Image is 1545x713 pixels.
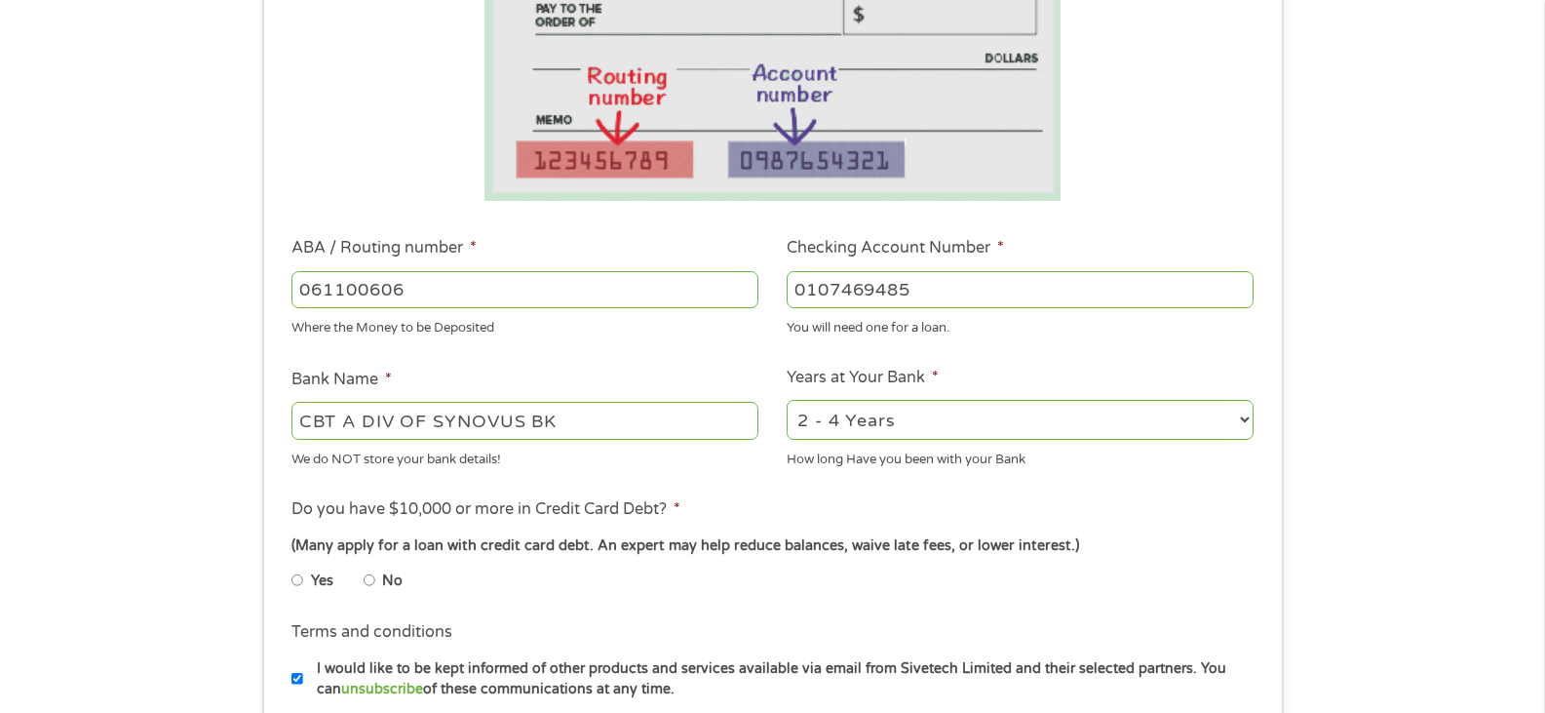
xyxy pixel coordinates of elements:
label: Terms and conditions [291,622,452,643]
label: ABA / Routing number [291,238,477,258]
a: unsubscribe [341,681,423,697]
div: How long Have you been with your Bank [787,443,1254,469]
input: 345634636 [787,271,1254,308]
label: Bank Name [291,370,392,390]
label: Yes [311,571,333,592]
label: Years at Your Bank [787,368,939,388]
label: No [382,571,403,592]
div: You will need one for a loan. [787,312,1254,338]
div: We do NOT store your bank details! [291,443,758,469]
label: Checking Account Number [787,238,1004,258]
div: (Many apply for a loan with credit card debt. An expert may help reduce balances, waive late fees... [291,535,1253,557]
label: Do you have $10,000 or more in Credit Card Debt? [291,499,680,520]
div: Where the Money to be Deposited [291,312,758,338]
label: I would like to be kept informed of other products and services available via email from Sivetech... [303,658,1259,700]
input: 263177916 [291,271,758,308]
